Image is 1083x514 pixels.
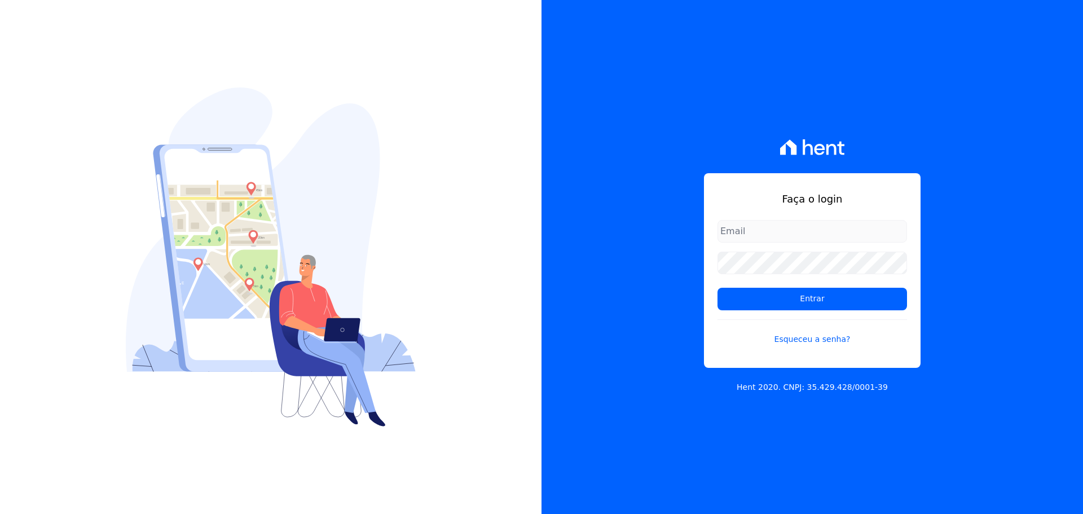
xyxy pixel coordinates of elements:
[126,87,416,427] img: Login
[737,381,888,393] p: Hent 2020. CNPJ: 35.429.428/0001-39
[717,319,907,345] a: Esqueceu a senha?
[717,220,907,243] input: Email
[717,191,907,207] h1: Faça o login
[717,288,907,310] input: Entrar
